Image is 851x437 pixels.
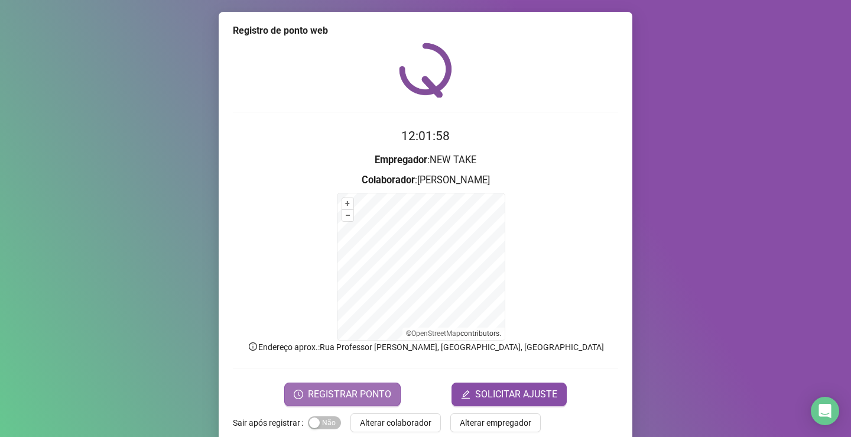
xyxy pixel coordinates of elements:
[811,397,839,425] div: Open Intercom Messenger
[233,173,618,188] h3: : [PERSON_NAME]
[399,43,452,98] img: QRPoint
[360,416,431,429] span: Alterar colaborador
[406,329,501,338] li: © contributors.
[233,24,618,38] div: Registro de ponto web
[342,198,353,209] button: +
[362,174,415,186] strong: Colaborador
[342,210,353,221] button: –
[350,413,441,432] button: Alterar colaborador
[284,383,401,406] button: REGISTRAR PONTO
[452,383,567,406] button: editSOLICITAR AJUSTE
[461,390,470,399] span: edit
[308,387,391,402] span: REGISTRAR PONTO
[450,413,541,432] button: Alterar empregador
[233,341,618,354] p: Endereço aprox. : Rua Professor [PERSON_NAME], [GEOGRAPHIC_DATA], [GEOGRAPHIC_DATA]
[411,329,460,338] a: OpenStreetMap
[248,341,258,352] span: info-circle
[475,387,557,402] span: SOLICITAR AJUSTE
[460,416,531,429] span: Alterar empregador
[375,154,427,166] strong: Empregador
[401,129,450,143] time: 12:01:58
[233,153,618,168] h3: : NEW TAKE
[294,390,303,399] span: clock-circle
[233,413,308,432] label: Sair após registrar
